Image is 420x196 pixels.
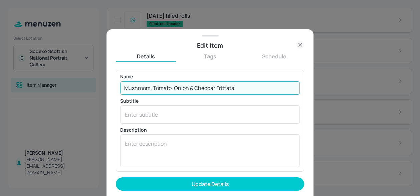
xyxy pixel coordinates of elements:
button: Details [116,53,176,60]
button: Tags [180,53,240,60]
button: Schedule [244,53,304,60]
input: Enter item name [120,81,300,95]
p: Subtitle [120,99,300,103]
div: Edit Item [116,41,304,50]
p: Description [120,128,300,132]
button: Update Details [116,177,304,191]
p: Name [120,74,300,79]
